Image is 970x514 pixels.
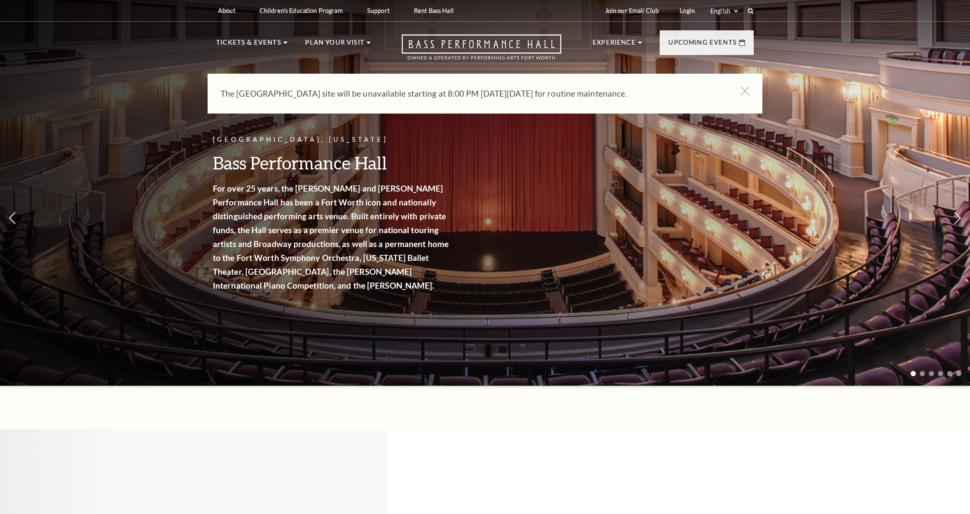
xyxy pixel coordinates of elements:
p: The [GEOGRAPHIC_DATA] site will be unavailable starting at 8:00 PM [DATE][DATE] for routine maint... [221,87,723,101]
select: Select: [709,7,739,15]
p: Rent Bass Hall [414,7,454,14]
p: Experience [592,37,636,53]
p: Tickets & Events [216,37,281,53]
p: About [218,7,235,14]
p: Plan Your Visit [305,37,365,53]
h3: Bass Performance Hall [213,152,451,174]
strong: For over 25 years, the [PERSON_NAME] and [PERSON_NAME] Performance Hall has been a Fort Worth ico... [213,183,449,290]
p: Support [367,7,390,14]
p: Upcoming Events [668,37,737,53]
p: Children's Education Program [260,7,343,14]
p: [GEOGRAPHIC_DATA], [US_STATE] [213,134,451,145]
